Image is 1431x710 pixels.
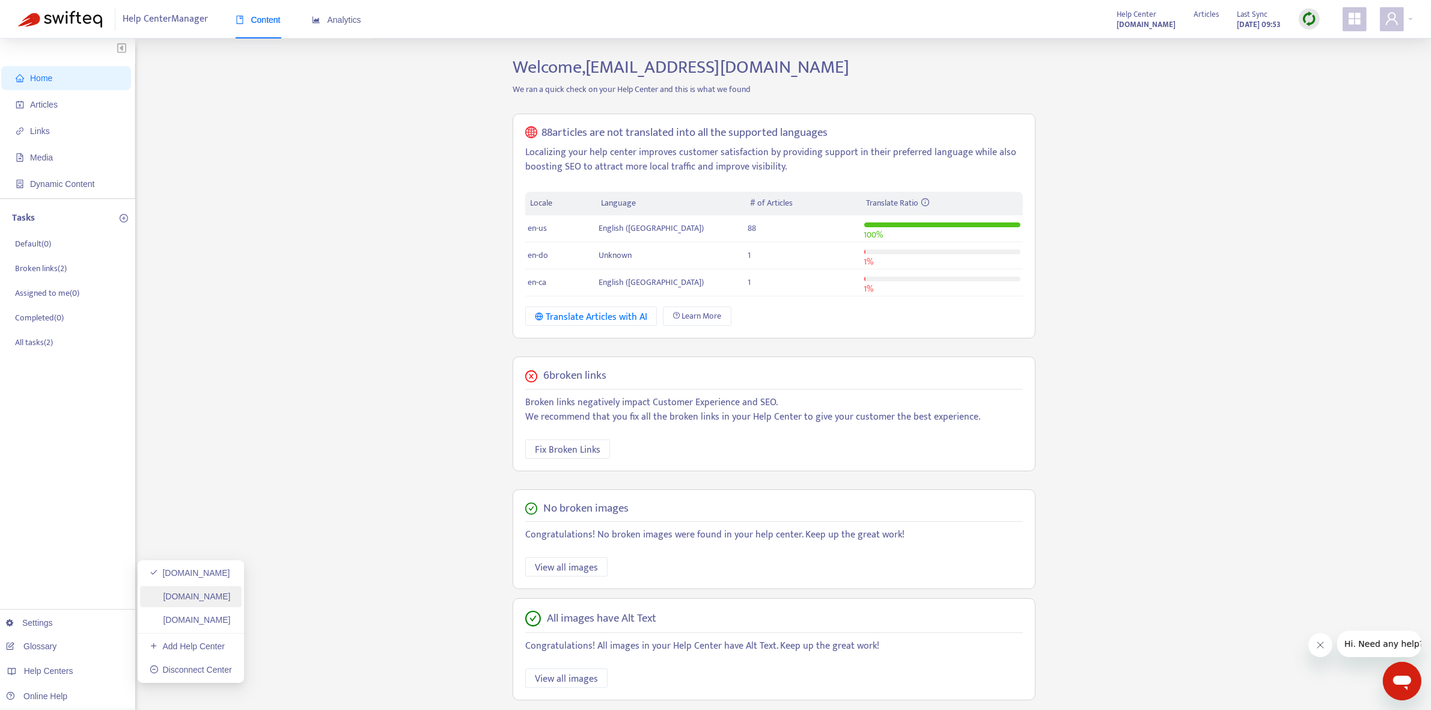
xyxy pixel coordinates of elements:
[123,8,209,31] span: Help Center Manager
[1383,662,1421,700] iframe: メッセージングウィンドウを開くボタン
[504,83,1045,96] p: We ran a quick check on your Help Center and this is what we found
[15,237,51,250] p: Default ( 0 )
[535,560,598,575] span: View all images
[1308,633,1332,657] iframe: メッセージを閉じる
[1117,17,1176,31] a: [DOMAIN_NAME]
[513,52,849,82] span: Welcome, [EMAIL_ADDRESS][DOMAIN_NAME]
[864,255,874,269] span: 1 %
[525,611,541,626] span: check-circle
[16,100,24,109] span: account-book
[150,592,231,601] a: [DOMAIN_NAME]
[312,16,320,24] span: area-chart
[150,641,225,651] a: Add Help Center
[18,11,102,28] img: Swifteq
[543,369,606,383] h5: 6 broken links
[1237,18,1281,31] strong: [DATE] 09:53
[528,248,548,262] span: en-do
[16,153,24,162] span: file-image
[525,669,608,688] button: View all images
[15,287,79,299] p: Assigned to me ( 0 )
[312,15,361,25] span: Analytics
[528,221,547,235] span: en-us
[30,126,50,136] span: Links
[535,672,598,687] span: View all images
[525,396,1023,424] p: Broken links negatively impact Customer Experience and SEO. We recommend that you fix all the bro...
[535,442,600,458] span: Fix Broken Links
[1302,11,1317,26] img: sync.dc5367851b00ba804db3.png
[30,179,94,189] span: Dynamic Content
[1194,8,1219,21] span: Articles
[6,618,53,628] a: Settings
[663,307,731,326] a: Learn More
[1385,11,1399,26] span: user
[528,275,546,289] span: en-ca
[748,275,751,289] span: 1
[525,639,1023,653] p: Congratulations! All images in your Help Center have Alt Text. Keep up the great work!
[525,192,596,215] th: Locale
[745,192,861,215] th: # of Articles
[535,310,647,325] div: Translate Articles with AI
[1347,11,1362,26] span: appstore
[1117,8,1156,21] span: Help Center
[1337,631,1421,657] iframe: 会社からのメッセージ
[599,248,632,262] span: Unknown
[682,310,722,323] span: Learn More
[525,307,657,326] button: Translate Articles with AI
[525,528,1023,542] p: Congratulations! No broken images were found in your help center. Keep up the great work!
[525,503,537,515] span: check-circle
[150,568,230,578] a: [DOMAIN_NAME]
[24,666,73,676] span: Help Centers
[748,248,751,262] span: 1
[6,691,67,701] a: Online Help
[236,16,244,24] span: book
[16,180,24,188] span: container
[12,211,35,225] p: Tasks
[599,275,704,289] span: English ([GEOGRAPHIC_DATA])
[30,100,58,109] span: Articles
[596,192,745,215] th: Language
[864,282,874,296] span: 1 %
[525,439,610,459] button: Fix Broken Links
[15,311,64,324] p: Completed ( 0 )
[16,127,24,135] span: link
[150,665,232,675] a: Disconnect Center
[1117,18,1176,31] strong: [DOMAIN_NAME]
[599,221,704,235] span: English ([GEOGRAPHIC_DATA])
[525,145,1023,174] p: Localizing your help center improves customer satisfaction by providing support in their preferre...
[30,153,53,162] span: Media
[525,126,537,140] span: global
[15,262,67,275] p: Broken links ( 2 )
[748,221,756,235] span: 88
[525,557,608,577] button: View all images
[864,228,883,242] span: 100 %
[7,8,87,18] span: Hi. Need any help?
[525,370,537,382] span: close-circle
[867,197,1018,210] div: Translate Ratio
[6,641,56,651] a: Glossary
[547,612,656,626] h5: All images have Alt Text
[15,336,53,349] p: All tasks ( 2 )
[543,502,629,516] h5: No broken images
[16,74,24,82] span: home
[1237,8,1268,21] span: Last Sync
[150,615,231,625] a: [DOMAIN_NAME]
[120,214,128,222] span: plus-circle
[236,15,281,25] span: Content
[30,73,52,83] span: Home
[542,126,828,140] h5: 88 articles are not translated into all the supported languages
